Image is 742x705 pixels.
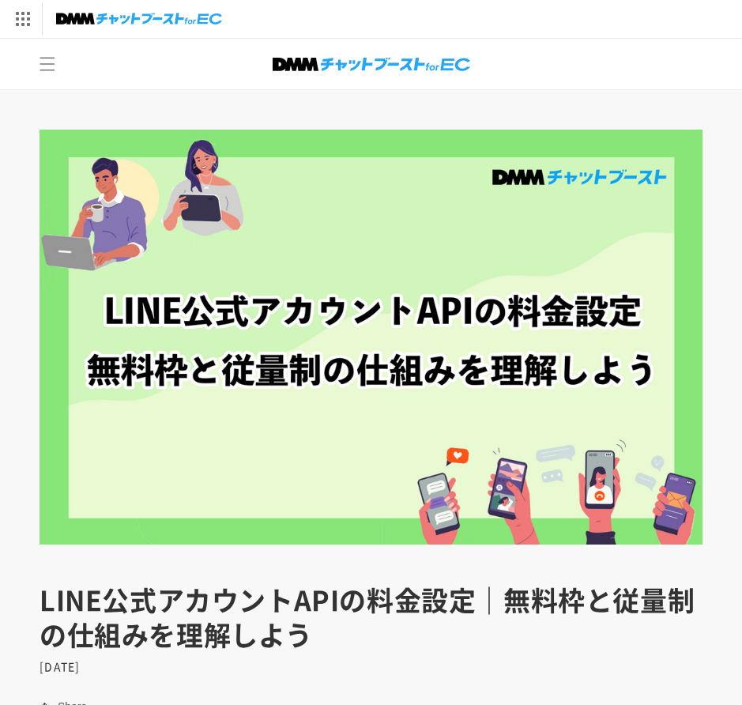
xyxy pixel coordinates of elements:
img: LINE公式アカウントAPIの料金設定｜無料枠と従量制の仕組みを理解しよう [40,130,702,545]
time: [DATE] [40,658,81,674]
h1: LINE公式アカウントAPIの料金設定｜無料枠と従量制の仕組みを理解しよう [40,582,702,652]
img: 株式会社DMM Boost [273,58,470,71]
img: サービス [2,2,42,36]
img: チャットブーストforEC [56,8,222,30]
summary: メニュー [30,47,65,81]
